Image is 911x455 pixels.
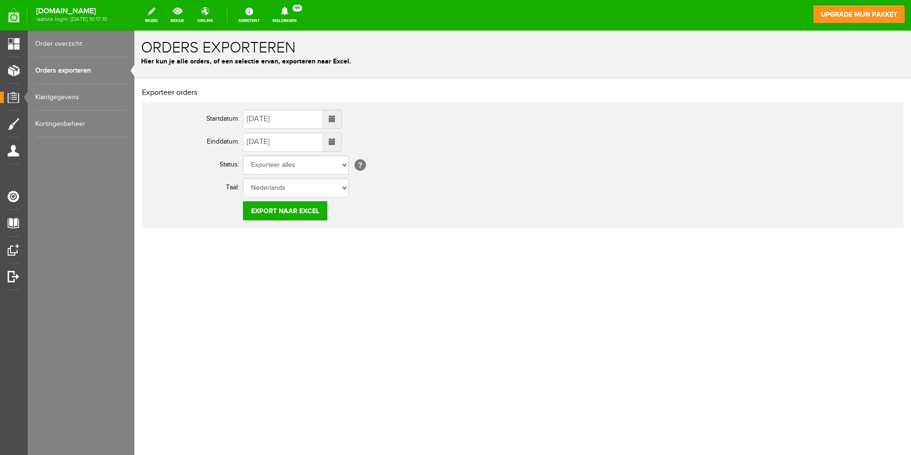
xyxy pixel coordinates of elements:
th: Status: [13,123,109,146]
th: Einddatum: [13,100,109,123]
a: Klantgegevens [35,84,127,111]
a: bekijk [165,5,190,26]
input: Export naar Excel [109,171,193,190]
a: Kortingenbeheer [35,111,127,137]
h2: Exporteer orders [8,58,769,67]
h1: Orders exporteren [7,9,770,26]
a: Orders exporteren [35,57,127,84]
span: 91 [293,5,302,11]
p: Hier kun je alle orders, of een selectie ervan, exporteren naar Excel. [7,26,770,36]
input: Datum van... [109,79,189,98]
a: wijzig [139,5,163,26]
span: [?] [220,129,232,140]
input: Datum tot... [109,102,189,121]
strong: [DOMAIN_NAME] [36,9,107,14]
span: laatste login: [DATE] 10:17:10 [36,17,107,22]
th: Taal: [13,146,109,169]
a: Meldingen91 [267,5,303,26]
a: Order overzicht [35,31,127,57]
th: Startdatum: [13,77,109,100]
a: upgrade mijn pakket [813,5,905,24]
a: online [192,5,219,26]
a: Assistent [233,5,265,26]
